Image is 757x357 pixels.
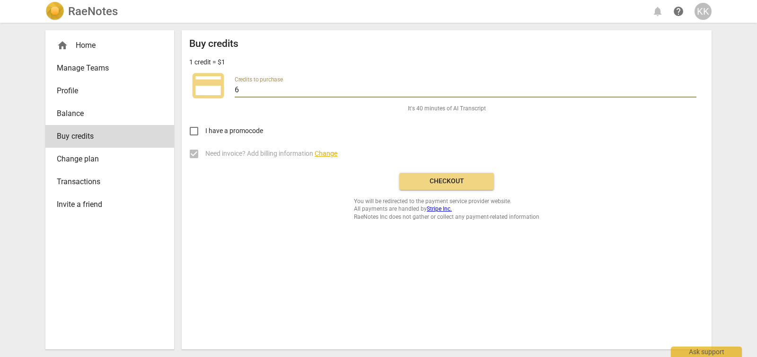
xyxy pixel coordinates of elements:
[354,197,539,221] span: You will be redirected to the payment service provider website. All payments are handled by RaeNo...
[45,80,174,102] a: Profile
[45,148,174,170] a: Change plan
[45,2,118,21] a: LogoRaeNotes
[205,149,337,159] span: Need invoice? Add billing information
[673,6,684,17] span: help
[189,67,227,105] span: credit_card
[57,85,155,97] span: Profile
[315,150,337,157] span: Change
[235,77,283,82] label: Credits to purchase
[45,57,174,80] a: Manage Teams
[45,102,174,125] a: Balance
[205,126,263,136] span: I have a promocode
[427,205,452,212] a: Stripe Inc.
[407,177,486,186] span: Checkout
[57,40,155,51] div: Home
[45,125,174,148] a: Buy credits
[45,2,64,21] img: Logo
[399,173,494,190] button: Checkout
[57,40,68,51] span: home
[408,105,486,113] span: It's 40 minutes of AI Transcript
[57,153,155,165] span: Change plan
[45,193,174,216] a: Invite a friend
[45,34,174,57] div: Home
[57,199,155,210] span: Invite a friend
[670,3,687,20] a: Help
[45,170,174,193] a: Transactions
[695,3,712,20] button: KK
[57,176,155,187] span: Transactions
[189,57,225,67] p: 1 credit = $1
[57,62,155,74] span: Manage Teams
[68,5,118,18] h2: RaeNotes
[57,131,155,142] span: Buy credits
[671,347,742,357] div: Ask support
[189,38,238,50] h2: Buy credits
[57,108,155,119] span: Balance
